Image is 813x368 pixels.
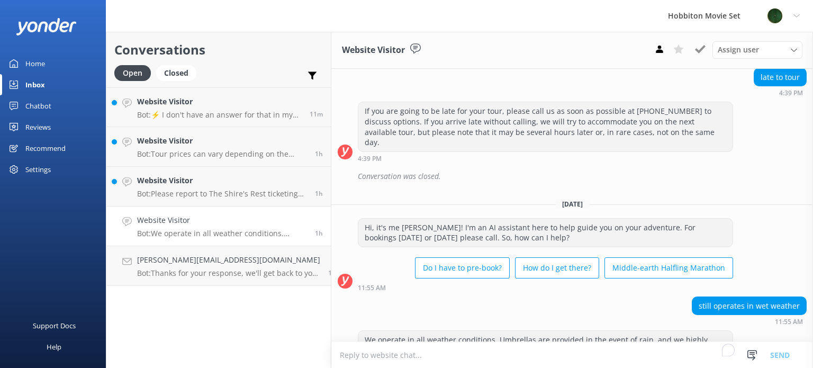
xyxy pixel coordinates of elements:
span: Aug 30 2025 11:32pm (UTC +12:00) Pacific/Auckland [328,268,340,277]
img: 34-1625720359.png [767,8,783,24]
p: Bot: Thanks for your response, we'll get back to you as soon as we can during opening hours. [137,268,320,278]
textarea: To enrich screen reader interactions, please activate Accessibility in Grammarly extension settings [331,342,813,368]
span: Assign user [718,44,759,56]
h4: Website Visitor [137,135,307,147]
span: Aug 31 2025 11:55am (UTC +12:00) Pacific/Auckland [315,229,323,238]
div: Aug 01 2025 04:39pm (UTC +12:00) Pacific/Auckland [754,89,807,96]
div: Assign User [712,41,802,58]
div: Support Docs [33,315,76,336]
div: Closed [156,65,196,81]
h3: Website Visitor [342,43,405,57]
div: Help [47,336,61,357]
p: Bot: Tour prices can vary depending on the tour, time of year, and ticket type. Prices start from... [137,149,307,159]
div: If you are going to be late for your tour, please call us as soon as possible at [PHONE_NUMBER] t... [358,102,733,151]
a: [PERSON_NAME][EMAIL_ADDRESS][DOMAIN_NAME]Bot:Thanks for your response, we'll get back to you as s... [106,246,331,286]
strong: 11:55 AM [775,319,803,325]
strong: 4:39 PM [779,90,803,96]
div: 2025-08-01T04:57:42.695 [338,167,807,185]
strong: 4:39 PM [358,156,382,162]
p: Bot: ⚡ I don't have an answer for that in my knowledge base. Please try and rephrase your questio... [137,110,302,120]
a: Website VisitorBot:⚡ I don't have an answer for that in my knowledge base. Please try and rephras... [106,87,331,127]
div: late to tour [754,68,806,86]
p: Bot: We operate in all weather conditions. Umbrellas are provided in the event of rain, and we hi... [137,229,307,238]
span: Aug 31 2025 12:14pm (UTC +12:00) Pacific/Auckland [315,189,323,198]
div: Reviews [25,116,51,138]
h4: Website Visitor [137,96,302,107]
h2: Conversations [114,40,323,60]
button: Do I have to pre-book? [415,257,510,279]
button: How do I get there? [515,257,599,279]
h4: Website Visitor [137,214,307,226]
span: [DATE] [556,200,589,209]
a: Website VisitorBot:We operate in all weather conditions. Umbrellas are provided in the event of r... [106,207,331,246]
div: Home [25,53,45,74]
div: Conversation was closed. [358,167,807,185]
div: Aug 31 2025 11:55am (UTC +12:00) Pacific/Auckland [692,318,807,325]
div: Hi, it's me [PERSON_NAME]! I'm an AI assistant here to help guide you on your adventure. For book... [358,219,733,247]
div: Open [114,65,151,81]
a: Open [114,67,156,78]
a: Website VisitorBot:Please report to The Shire's Rest ticketing centre no later than 20 minutes be... [106,167,331,207]
div: still operates in wet weather [692,297,806,315]
div: Inbox [25,74,45,95]
a: Closed [156,67,202,78]
div: Recommend [25,138,66,159]
button: Middle-earth Halfling Marathon [604,257,733,279]
img: yonder-white-logo.png [16,18,77,35]
strong: 11:55 AM [358,285,386,291]
div: Chatbot [25,95,51,116]
div: Aug 31 2025 11:55am (UTC +12:00) Pacific/Auckland [358,284,733,291]
h4: [PERSON_NAME][EMAIL_ADDRESS][DOMAIN_NAME] [137,254,320,266]
div: Aug 01 2025 04:39pm (UTC +12:00) Pacific/Auckland [358,155,733,162]
span: Aug 31 2025 01:36pm (UTC +12:00) Pacific/Auckland [310,110,323,119]
a: Website VisitorBot:Tour prices can vary depending on the tour, time of year, and ticket type. Pri... [106,127,331,167]
p: Bot: Please report to The Shire's Rest ticketing centre no later than 20 minutes before your tour... [137,189,307,199]
span: Aug 31 2025 12:26pm (UTC +12:00) Pacific/Auckland [315,149,323,158]
h4: Website Visitor [137,175,307,186]
div: Settings [25,159,51,180]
